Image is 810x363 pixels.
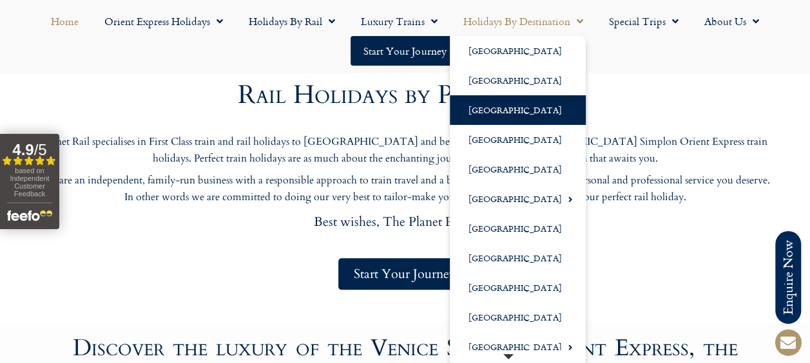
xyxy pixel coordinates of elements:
nav: Menu [6,6,804,66]
h2: Rail Holidays by Planet Rail [38,82,773,108]
a: [GEOGRAPHIC_DATA] [450,273,586,302]
a: [GEOGRAPHIC_DATA] [450,95,586,125]
a: [GEOGRAPHIC_DATA] [450,66,586,95]
a: [GEOGRAPHIC_DATA] [450,184,586,214]
a: [GEOGRAPHIC_DATA] [450,36,586,66]
a: [GEOGRAPHIC_DATA] [450,332,586,362]
span: Start Your Journey [354,266,456,282]
a: [GEOGRAPHIC_DATA] [450,154,586,184]
a: Special Trips [595,6,691,36]
p: We are an independent, family-run business with a responsible approach to train travel and a beli... [38,172,773,205]
a: Orient Express Holidays [92,6,236,36]
a: [GEOGRAPHIC_DATA] [450,125,586,154]
a: About Us [691,6,771,36]
a: Start Your Journey [338,258,472,290]
a: Holidays by Rail [236,6,348,36]
a: [GEOGRAPHIC_DATA] [450,214,586,243]
a: Start your Journey [351,36,459,66]
a: [GEOGRAPHIC_DATA] [450,302,586,332]
a: Luxury Trains [348,6,450,36]
a: [GEOGRAPHIC_DATA] [450,243,586,273]
a: Holidays by Destination [450,6,595,36]
a: Home [38,6,92,36]
p: Planet Rail specialises in First Class train and rail holidays to [GEOGRAPHIC_DATA] and beyond, i... [38,134,773,167]
span: Best wishes, The Planet Rail team [314,213,497,230]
